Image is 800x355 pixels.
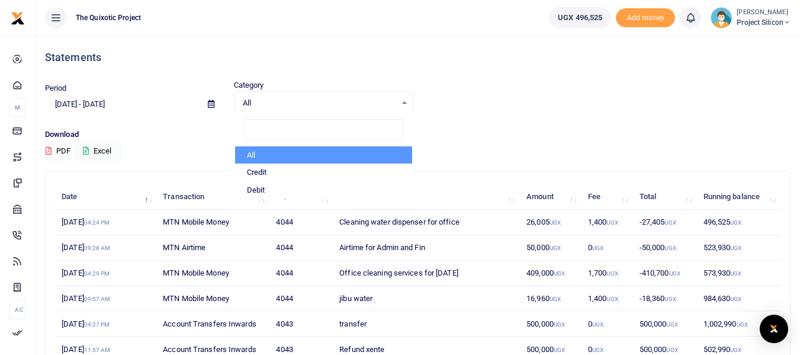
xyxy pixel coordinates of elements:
span: UGX 496,525 [558,12,602,24]
small: UGX [550,296,561,302]
td: 4043 [269,311,333,337]
img: logo-small [11,11,25,25]
td: 4044 [269,235,333,261]
button: PDF [45,141,71,161]
td: MTN Mobile Money [156,210,269,235]
td: 984,630 [696,286,780,312]
small: UGX [730,347,741,353]
p: Download [45,129,791,141]
small: UGX [666,321,677,328]
small: UGX [606,296,618,302]
td: -50,000 [633,235,697,261]
td: 4044 [269,261,333,286]
th: Amount: activate to sort column ascending [520,184,581,210]
span: The Quixotic Project [71,12,146,23]
small: UGX [554,321,565,328]
a: Add money [616,12,675,21]
small: UGX [606,270,618,277]
small: UGX [664,296,676,302]
small: UGX [554,347,565,353]
img: profile-user [711,7,732,28]
small: 09:57 AM [84,296,111,302]
td: 1,400 [581,286,633,312]
td: [DATE] [55,311,156,337]
li: Ac [9,300,25,319]
td: 50,000 [520,235,581,261]
small: UGX [550,219,561,226]
td: 4044 [269,286,333,312]
small: UGX [592,245,603,251]
td: -27,405 [633,210,697,235]
td: 1,002,990 [696,311,780,337]
button: Excel [73,141,121,161]
td: [DATE] [55,210,156,235]
label: Category [234,79,264,91]
small: UGX [554,270,565,277]
label: Period [45,82,67,94]
th: Fee: activate to sort column ascending [581,184,633,210]
input: select period [45,94,198,114]
td: MTN Mobile Money [156,286,269,312]
small: UGX [664,219,676,226]
small: UGX [730,270,741,277]
li: Toup your wallet [616,8,675,28]
small: [PERSON_NAME] [737,8,791,18]
span: Project Silicon [737,17,791,28]
li: Wallet ballance [544,7,616,28]
td: transfer [333,311,520,337]
small: UGX [592,347,603,353]
td: 573,930 [696,261,780,286]
a: UGX 496,525 [549,7,611,28]
small: UGX [730,296,741,302]
td: 500,000 [520,311,581,337]
small: 09:28 AM [84,245,111,251]
small: UGX [666,347,677,353]
small: UGX [669,270,680,277]
td: Office cleaning services for [DATE] [333,261,520,286]
td: MTN Airtime [156,235,269,261]
td: 0 [581,311,633,337]
td: 496,525 [696,210,780,235]
small: UGX [664,245,676,251]
small: UGX [592,321,603,328]
small: UGX [606,219,618,226]
li: M [9,98,25,117]
span: All [243,97,396,109]
th: Running balance: activate to sort column ascending [696,184,780,210]
td: 0 [581,235,633,261]
td: MTN Mobile Money [156,261,269,286]
td: 1,700 [581,261,633,286]
td: Cleaning water dispenser for office [333,210,520,235]
td: [DATE] [55,286,156,312]
small: 04:29 PM [84,270,110,277]
td: 523,930 [696,235,780,261]
h4: Statements [45,51,791,64]
small: UGX [737,321,748,328]
span: Add money [616,8,675,28]
th: Memo: activate to sort column ascending [333,184,520,210]
small: 04:27 PM [84,321,110,328]
td: 500,000 [633,311,697,337]
th: Total: activate to sort column ascending [633,184,697,210]
small: UGX [730,219,741,226]
th: Transaction: activate to sort column ascending [156,184,269,210]
td: 16,960 [520,286,581,312]
a: logo-small logo-large logo-large [11,13,25,22]
small: 04:24 PM [84,219,110,226]
div: Open Intercom Messenger [760,315,788,343]
td: [DATE] [55,235,156,261]
td: Account Transfers Inwards [156,311,269,337]
td: -18,360 [633,286,697,312]
li: Credit [235,164,412,181]
td: 1,400 [581,210,633,235]
td: 409,000 [520,261,581,286]
td: 26,005 [520,210,581,235]
td: jibu water [333,286,520,312]
small: UGX [550,245,561,251]
td: 4044 [269,210,333,235]
th: Date: activate to sort column descending [55,184,156,210]
li: Debit [235,181,412,199]
li: All [235,146,412,164]
td: [DATE] [55,261,156,286]
td: Airtime for Admin and Fin [333,235,520,261]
